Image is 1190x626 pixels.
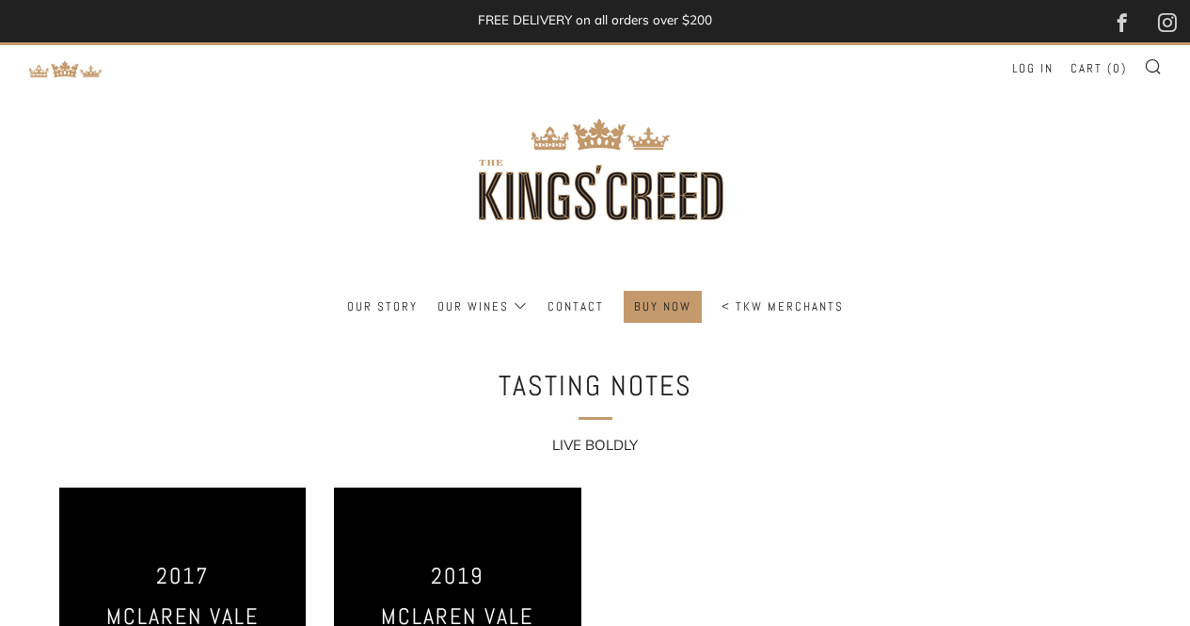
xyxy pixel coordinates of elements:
a: BUY NOW [634,292,691,322]
a: Our Story [347,292,418,322]
a: Cart (0) [1071,54,1127,84]
a: Contact [547,292,604,322]
a: Return to TKW Merchants [28,58,103,76]
span: 0 [1113,60,1121,76]
p: LIVE BOLDLY [59,431,1132,459]
a: Our Wines [437,292,528,322]
img: Return to TKW Merchants [28,60,103,78]
h2: Tasting Notes [285,363,906,409]
a: < TKW Merchants [722,292,844,322]
img: three kings wine merchants [426,45,765,291]
a: Log in [1012,54,1054,84]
